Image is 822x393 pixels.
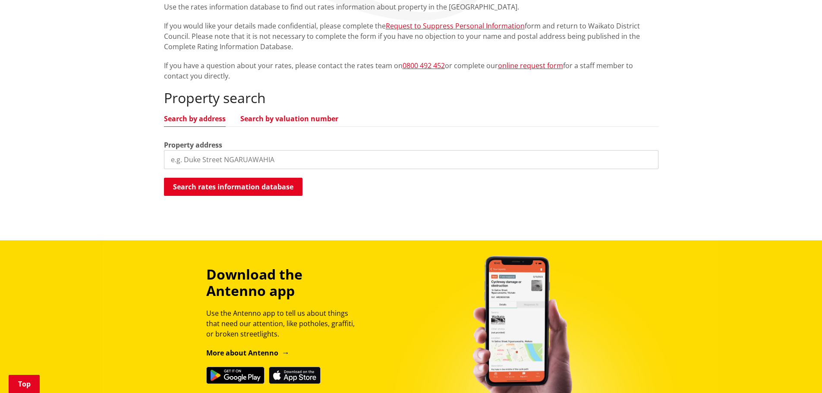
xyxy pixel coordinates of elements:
a: online request form [498,61,563,70]
a: Top [9,375,40,393]
a: Search by valuation number [240,115,338,122]
p: Use the rates information database to find out rates information about property in the [GEOGRAPHI... [164,2,658,12]
p: If you would like your details made confidential, please complete the form and return to Waikato ... [164,21,658,52]
h3: Download the Antenno app [206,266,362,299]
a: 0800 492 452 [403,61,445,70]
button: Search rates information database [164,178,302,196]
a: More about Antenno [206,348,290,358]
label: Property address [164,140,222,150]
img: Download on the App Store [269,367,321,384]
p: If you have a question about your rates, please contact the rates team on or complete our for a s... [164,60,658,81]
h2: Property search [164,90,658,106]
a: Request to Suppress Personal Information [386,21,525,31]
iframe: Messenger Launcher [782,357,813,388]
p: Use the Antenno app to tell us about things that need our attention, like potholes, graffiti, or ... [206,308,362,339]
img: Get it on Google Play [206,367,265,384]
a: Search by address [164,115,226,122]
input: e.g. Duke Street NGARUAWAHIA [164,150,658,169]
